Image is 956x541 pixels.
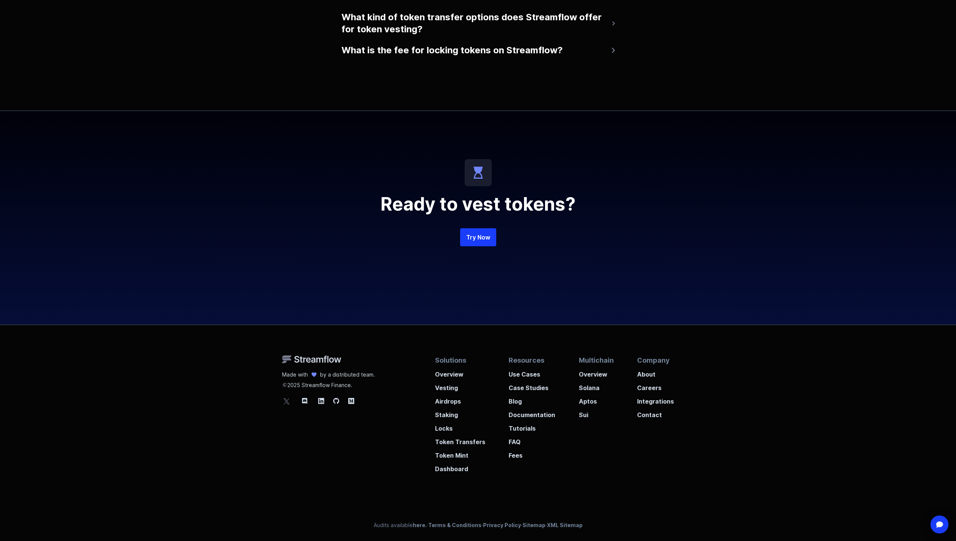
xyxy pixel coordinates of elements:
a: Try Now [460,228,496,246]
p: Resources [509,355,555,365]
a: Integrations [637,392,674,406]
a: Overview [435,365,485,379]
a: Locks [435,419,485,433]
p: 2025 Streamflow Finance. [282,378,375,389]
a: Staking [435,406,485,419]
button: What is the fee for locking tokens on Streamflow? [341,41,615,59]
button: What kind of token transfer options does Streamflow offer for token vesting? [341,8,615,38]
p: Company [637,355,674,365]
a: XML Sitemap [547,522,583,528]
a: Token Transfers [435,433,485,446]
a: Tutorials [509,419,555,433]
a: Terms & Conditions [428,522,482,528]
a: Careers [637,379,674,392]
a: Contact [637,406,674,419]
a: Privacy Policy [483,522,521,528]
a: Case Studies [509,379,555,392]
a: Solana [579,379,614,392]
a: Dashboard [435,460,485,473]
a: About [637,365,674,379]
a: FAQ [509,433,555,446]
a: Sitemap [523,522,545,528]
a: Airdrops [435,392,485,406]
p: Made with [282,371,308,378]
a: here. [413,522,427,528]
h2: Ready to vest tokens? [298,195,658,213]
a: Use Cases [509,365,555,379]
div: Open Intercom Messenger [930,515,948,533]
a: Vesting [435,379,485,392]
a: Sui [579,406,614,419]
a: Documentation [509,406,555,419]
a: Token Mint [435,446,485,460]
a: Blog [509,392,555,406]
p: Multichain [579,355,614,365]
img: Streamflow Logo [282,355,341,363]
p: Audits available · · · · [374,521,583,529]
a: Overview [579,365,614,379]
img: icon [465,159,492,186]
a: Aptos [579,392,614,406]
p: by a distributed team. [320,371,375,378]
a: Fees [509,446,555,460]
p: Solutions [435,355,485,365]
